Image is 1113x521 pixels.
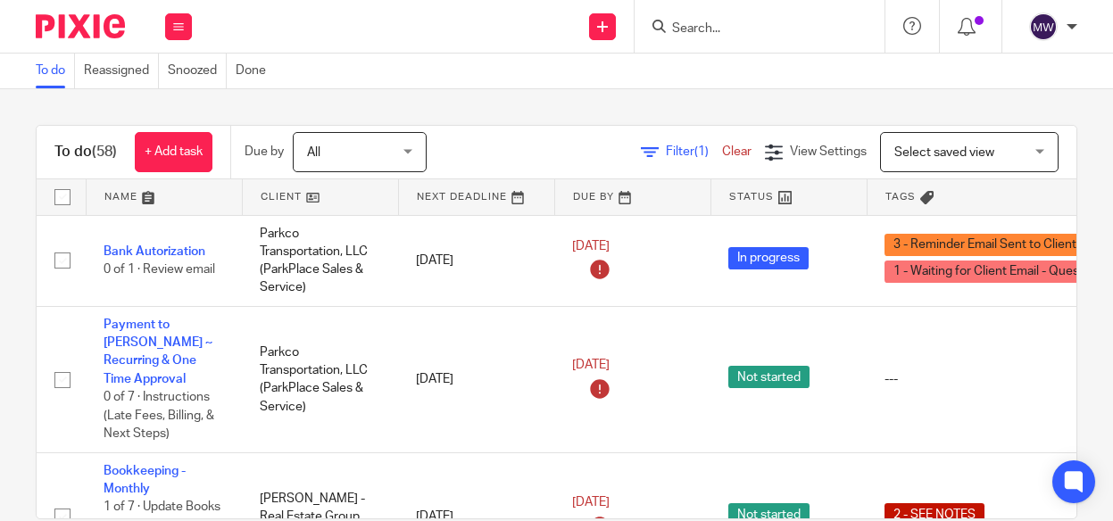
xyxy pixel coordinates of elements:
[894,146,994,159] span: Select saved view
[104,318,212,385] a: Payment to [PERSON_NAME] ~ Recurring & One Time Approval
[728,247,809,269] span: In progress
[92,145,117,159] span: (58)
[694,145,709,158] span: (1)
[722,145,752,158] a: Clear
[36,14,125,38] img: Pixie
[572,240,610,252] span: [DATE]
[398,215,554,306] td: [DATE]
[84,54,159,88] a: Reassigned
[242,306,398,452] td: Parkco Transportation, LLC (ParkPlace Sales & Service)
[36,54,75,88] a: To do
[307,146,320,159] span: All
[168,54,227,88] a: Snoozed
[104,391,214,440] span: 0 of 7 · Instructions (Late Fees, Billing, & Next Steps)
[54,143,117,161] h1: To do
[1029,12,1058,41] img: svg%3E
[885,192,916,202] span: Tags
[104,465,186,495] a: Bookkeeping - Monthly
[572,496,610,509] span: [DATE]
[666,145,722,158] span: Filter
[670,21,831,37] input: Search
[104,245,205,258] a: Bank Autorization
[242,215,398,306] td: Parkco Transportation, LLC (ParkPlace Sales & Service)
[398,306,554,452] td: [DATE]
[572,359,610,371] span: [DATE]
[104,263,215,276] span: 0 of 1 · Review email
[885,234,1085,256] span: 3 - Reminder Email Sent to Client
[790,145,867,158] span: View Settings
[728,366,810,388] span: Not started
[245,143,284,161] p: Due by
[236,54,275,88] a: Done
[135,132,212,172] a: + Add task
